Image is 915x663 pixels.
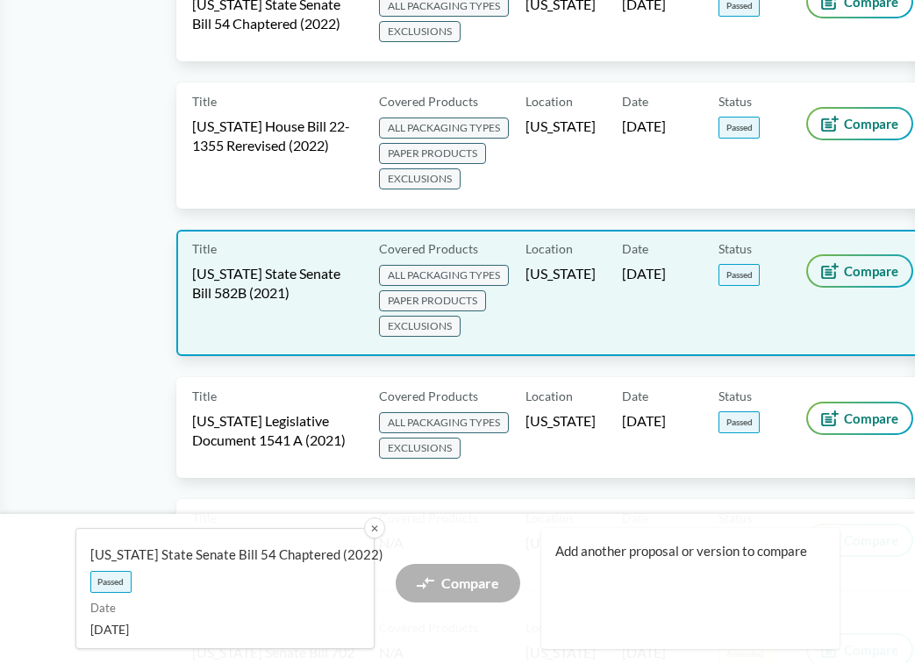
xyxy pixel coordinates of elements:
[622,264,666,283] span: [DATE]
[192,264,358,303] span: [US_STATE] State Senate Bill 582B (2021)
[525,509,573,527] span: Location
[379,290,486,311] span: PAPER PRODUCTS
[192,411,358,450] span: [US_STATE] Legislative Document 1541 A (2021)
[379,265,509,286] span: ALL PACKAGING TYPES
[622,411,666,431] span: [DATE]
[379,92,478,110] span: Covered Products
[379,143,486,164] span: PAPER PRODUCTS
[379,438,461,459] span: EXCLUSIONS
[90,600,346,617] span: Date
[718,411,760,433] span: Passed
[808,109,911,139] button: Compare
[525,264,596,283] span: [US_STATE]
[718,509,752,527] span: Status
[379,239,478,258] span: Covered Products
[90,620,346,638] span: [DATE]
[192,509,217,527] span: Title
[622,239,648,258] span: Date
[808,403,911,433] button: Compare
[75,528,375,649] a: [US_STATE] State Senate Bill 54 Chaptered (2022)PassedDate[DATE]
[525,117,596,136] span: [US_STATE]
[525,92,573,110] span: Location
[555,542,812,560] span: Add another proposal or version to compare
[525,239,573,258] span: Location
[718,239,752,258] span: Status
[718,92,752,110] span: Status
[622,92,648,110] span: Date
[364,517,385,538] button: ✕
[808,256,911,286] button: Compare
[622,117,666,136] span: [DATE]
[525,411,596,431] span: [US_STATE]
[844,411,898,425] span: Compare
[90,571,132,593] span: Passed
[90,545,346,564] span: [US_STATE] State Senate Bill 54 Chaptered (2022)
[622,387,648,405] span: Date
[379,168,461,189] span: EXCLUSIONS
[844,264,898,278] span: Compare
[844,117,898,131] span: Compare
[192,92,217,110] span: Title
[192,239,217,258] span: Title
[379,316,461,337] span: EXCLUSIONS
[379,21,461,42] span: EXCLUSIONS
[379,509,478,527] span: Covered Products
[192,117,358,155] span: [US_STATE] House Bill 22-1355 Rerevised (2022)
[379,387,478,405] span: Covered Products
[525,387,573,405] span: Location
[622,509,648,527] span: Date
[718,117,760,139] span: Passed
[718,264,760,286] span: Passed
[718,387,752,405] span: Status
[379,412,509,433] span: ALL PACKAGING TYPES
[192,387,217,405] span: Title
[379,118,509,139] span: ALL PACKAGING TYPES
